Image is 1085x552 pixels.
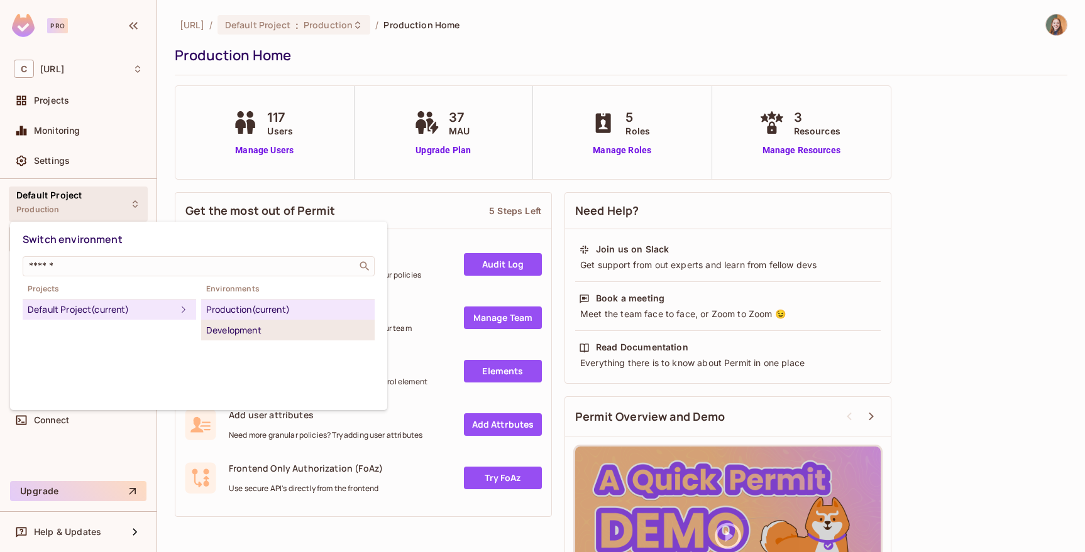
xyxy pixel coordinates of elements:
span: Projects [23,284,196,294]
div: Production (current) [206,302,370,317]
span: Environments [201,284,375,294]
span: Switch environment [23,232,123,246]
div: Default Project (current) [28,302,176,317]
div: Development [206,323,370,338]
